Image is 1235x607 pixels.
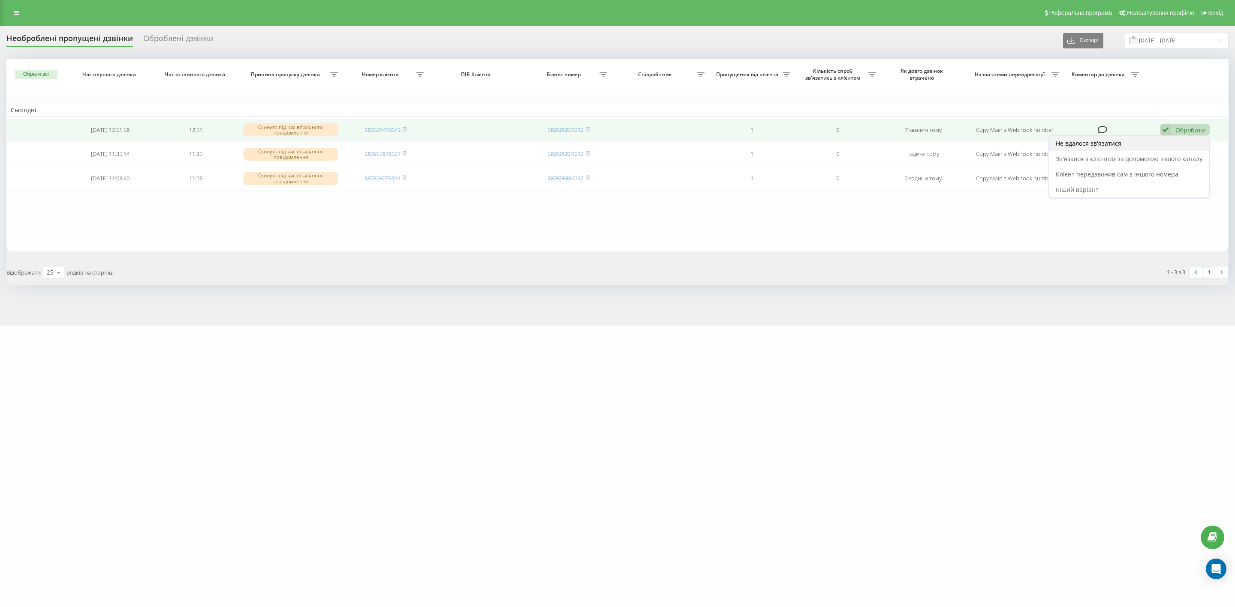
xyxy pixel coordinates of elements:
span: Клієнт передзвонив сам з іншого номера [1056,170,1178,178]
td: 0 [795,119,880,141]
td: 1 [709,167,795,190]
td: 2 години тому [880,167,966,190]
td: Copy Main з Webhook number [966,167,1063,190]
span: Інший варіант [1056,185,1099,194]
div: Необроблені пропущені дзвінки [6,34,133,47]
span: Як довго дзвінок втрачено [889,68,958,81]
div: Скинуто під час вітального повідомлення [243,148,338,161]
span: Співробітник [616,71,696,78]
div: Open Intercom Messenger [1206,559,1226,579]
span: Номер клієнта [347,71,416,78]
span: Вихід [1208,9,1223,16]
div: Скинуто під час вітального повідомлення [243,172,338,185]
td: Сьогодні [6,104,1229,117]
a: 1 [1202,266,1215,278]
td: [DATE] 12:51:58 [68,119,154,141]
span: Налаштування профілю [1127,9,1194,16]
button: Експорт [1063,33,1103,48]
span: Відображати [6,269,41,276]
a: 380505851212 [548,150,584,158]
td: 7 хвилин тому [880,119,966,141]
a: 380505851212 [548,174,584,182]
span: ПІБ Клієнта [437,71,517,78]
span: рядків на сторінці [66,269,114,276]
span: Бізнес номер [530,71,599,78]
td: 1 [709,143,795,165]
a: 380501440343 [364,126,401,134]
td: [DATE] 11:35:14 [68,143,154,165]
td: 11:03 [153,167,239,190]
td: [DATE] 11:03:40 [68,167,154,190]
span: Не вдалося зв'язатися [1056,139,1121,147]
td: 11:35 [153,143,239,165]
div: Обробити [1175,126,1205,134]
span: Назва схеми переадресації [970,71,1051,78]
span: Час першого дзвінка [75,71,145,78]
div: Скинуто під час вітального повідомлення [243,123,338,136]
div: 25 [47,268,54,277]
td: Copy Main з Webhook number [966,119,1063,141]
span: Зв'язався з клієнтом за допомогою іншого каналу [1056,155,1202,163]
a: 380955818527 [364,150,401,158]
a: 380505073391 [364,174,401,182]
td: 0 [795,167,880,190]
div: Оброблені дзвінки [143,34,214,47]
td: 0 [795,143,880,165]
div: 1 - 3 з 3 [1167,268,1185,276]
span: Коментар до дзвінка [1068,71,1131,78]
td: 1 [709,119,795,141]
span: Пропущених від клієнта [714,71,783,78]
span: Причина пропуску дзвінка [244,71,329,78]
td: Copy Main з Webhook number [966,143,1063,165]
span: Кількість спроб зв'язатись з клієнтом [799,68,868,81]
span: Реферальна програма [1049,9,1112,16]
td: 12:51 [153,119,239,141]
td: годину тому [880,143,966,165]
button: Обрати всі [15,70,57,79]
span: Час останнього дзвінка [161,71,231,78]
a: 380505851212 [548,126,584,134]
